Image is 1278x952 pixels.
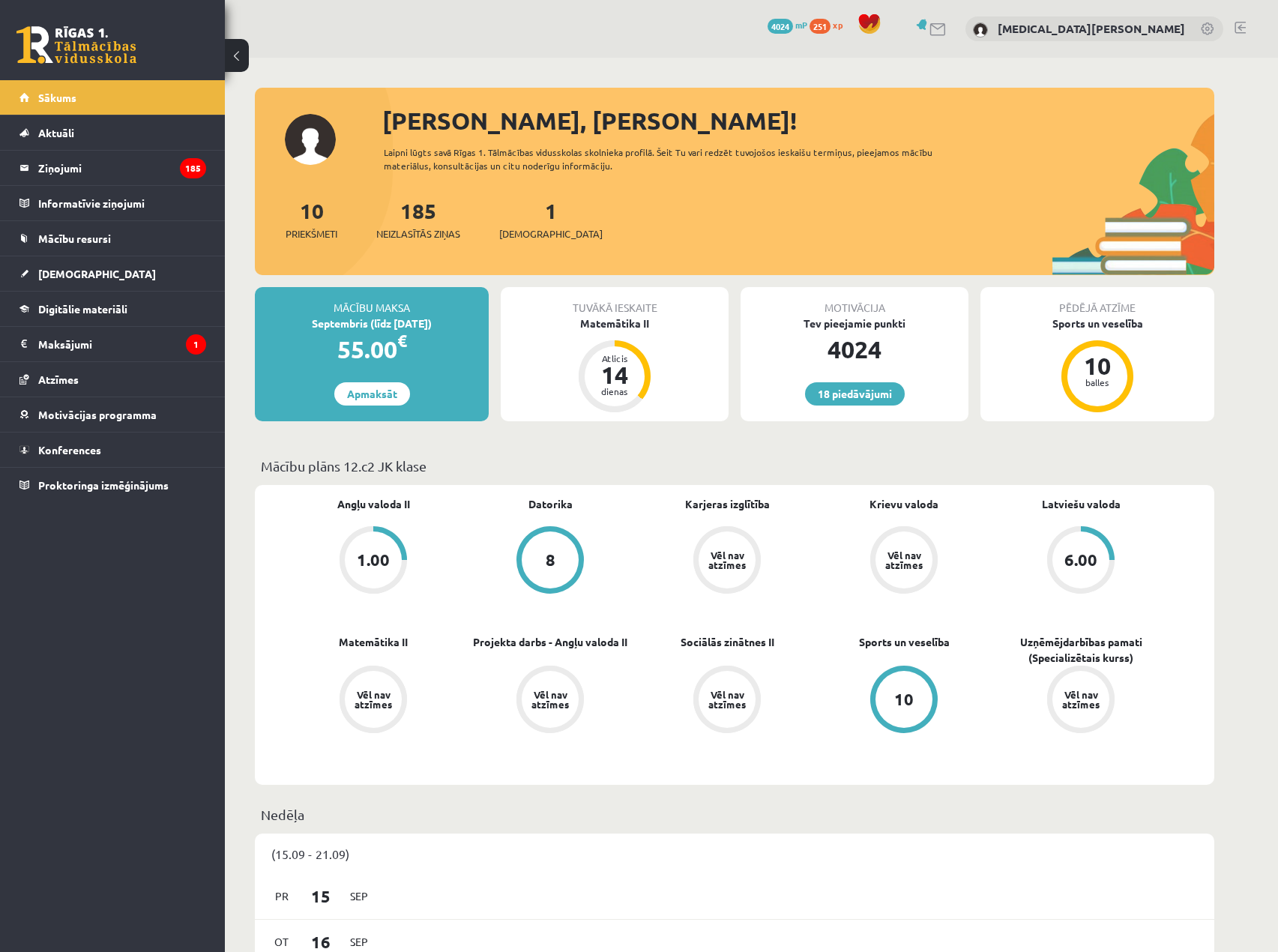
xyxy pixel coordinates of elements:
[1075,354,1120,378] div: 10
[1075,378,1120,387] div: balles
[501,287,729,316] div: Tuvākā ieskaite
[869,496,938,512] a: Krievu valoda
[286,197,337,241] a: 10Priekšmeti
[592,363,637,387] div: 14
[261,804,1208,825] p: Nedēļa
[397,330,407,352] span: €
[266,885,298,908] span: Pr
[833,19,843,31] span: xp
[768,19,793,34] span: 4024
[19,327,206,361] a: Maksājumi1
[639,526,816,597] a: Vēl nav atzīmes
[255,331,489,367] div: 55.00
[38,408,157,421] span: Motivācijas programma
[1060,690,1102,709] div: Vēl nav atzīmes
[38,151,206,185] legend: Ziņojumi
[980,316,1214,415] a: Sports un veselība 10 balles
[19,221,206,256] a: Mācību resursi
[255,834,1214,874] div: (15.09 - 21.09)
[352,690,394,709] div: Vēl nav atzīmes
[592,354,637,363] div: Atlicis
[501,316,729,415] a: Matemātika II Atlicis 14 dienas
[255,287,489,316] div: Mācību maksa
[16,26,136,64] a: Rīgas 1. Tālmācības vidusskola
[334,382,410,406] a: Apmaksāt
[38,478,169,492] span: Proktoringa izmēģinājums
[706,690,748,709] div: Vēl nav atzīmes
[38,186,206,220] legend: Informatīvie ziņojumi
[883,550,925,570] div: Vēl nav atzīmes
[261,456,1208,476] p: Mācību plāns 12.c2 JK klase
[357,552,390,568] div: 1.00
[499,226,603,241] span: [DEMOGRAPHIC_DATA]
[462,526,639,597] a: 8
[1042,496,1121,512] a: Latviešu valoda
[501,316,729,331] div: Matemātika II
[38,126,74,139] span: Aktuāli
[337,496,410,512] a: Angļu valoda II
[741,287,968,316] div: Motivācija
[19,397,206,432] a: Motivācijas programma
[894,691,914,708] div: 10
[286,226,337,241] span: Priekšmeti
[810,19,831,34] span: 251
[285,666,462,736] a: Vēl nav atzīmes
[528,496,573,512] a: Datorika
[384,145,959,172] div: Laipni lūgts savā Rīgas 1. Tālmācības vidusskolas skolnieka profilā. Šeit Tu vari redzēt tuvojošo...
[1064,552,1097,568] div: 6.00
[38,267,156,280] span: [DEMOGRAPHIC_DATA]
[816,666,992,736] a: 10
[343,885,375,908] span: Sep
[19,186,206,220] a: Informatīvie ziņojumi
[285,526,462,597] a: 1.00
[546,552,555,568] div: 8
[298,884,344,909] span: 15
[382,103,1214,139] div: [PERSON_NAME], [PERSON_NAME]!
[592,387,637,396] div: dienas
[38,232,111,245] span: Mācību resursi
[38,91,76,104] span: Sākums
[980,316,1214,331] div: Sports un veselība
[19,433,206,467] a: Konferences
[38,302,127,316] span: Digitālie materiāli
[529,690,571,709] div: Vēl nav atzīmes
[473,634,627,650] a: Projekta darbs - Angļu valoda II
[992,526,1169,597] a: 6.00
[810,19,850,31] a: 251 xp
[462,666,639,736] a: Vēl nav atzīmes
[998,21,1185,36] a: [MEDICAL_DATA][PERSON_NAME]
[973,22,988,37] img: Nikita Ļahovs
[805,382,905,406] a: 18 piedāvājumi
[992,666,1169,736] a: Vēl nav atzīmes
[795,19,807,31] span: mP
[19,362,206,397] a: Atzīmes
[499,197,603,241] a: 1[DEMOGRAPHIC_DATA]
[859,634,950,650] a: Sports un veselība
[186,334,206,355] i: 1
[255,316,489,331] div: Septembris (līdz [DATE])
[19,292,206,326] a: Digitālie materiāli
[639,666,816,736] a: Vēl nav atzīmes
[741,331,968,367] div: 4024
[19,256,206,291] a: [DEMOGRAPHIC_DATA]
[38,373,79,386] span: Atzīmes
[339,634,408,650] a: Matemātika II
[980,287,1214,316] div: Pēdējā atzīme
[19,468,206,502] a: Proktoringa izmēģinājums
[706,550,748,570] div: Vēl nav atzīmes
[180,158,206,178] i: 185
[681,634,774,650] a: Sociālās zinātnes II
[685,496,770,512] a: Karjeras izglītība
[38,443,101,457] span: Konferences
[768,19,807,31] a: 4024 mP
[19,115,206,150] a: Aktuāli
[38,327,206,361] legend: Maksājumi
[19,80,206,115] a: Sākums
[992,634,1169,666] a: Uzņēmējdarbības pamati (Specializētais kurss)
[376,226,460,241] span: Neizlasītās ziņas
[816,526,992,597] a: Vēl nav atzīmes
[19,151,206,185] a: Ziņojumi185
[376,197,460,241] a: 185Neizlasītās ziņas
[741,316,968,331] div: Tev pieejamie punkti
